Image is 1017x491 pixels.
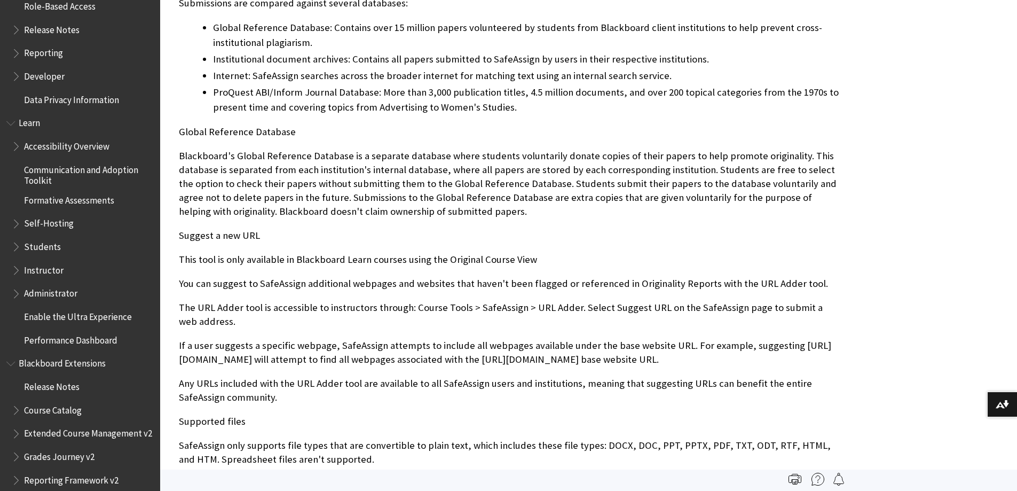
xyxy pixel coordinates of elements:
span: Release Notes [24,21,80,35]
span: Students [24,238,61,252]
li: Internet: SafeAssign searches across the broader internet for matching text using an internal sea... [213,68,841,83]
p: If a user suggests a specific webpage, SafeAssign attempts to include all webpages available unde... [179,339,841,367]
li: Global Reference Database: Contains over 15 million papers volunteered by students from Blackboar... [213,20,841,50]
span: Release Notes [24,378,80,392]
li: ProQuest ABI/Inform Journal Database: More than 3,000 publication titles, 4.5 million documents, ... [213,85,841,115]
span: Learn [19,114,40,129]
img: Print [789,473,801,486]
span: Performance Dashboard [24,331,117,346]
span: Blackboard Extensions [19,355,106,369]
span: Reporting [24,44,63,59]
p: Blackboard's Global Reference Database is a separate database where students voluntarily donate c... [179,149,841,219]
span: Instructor [24,261,64,276]
nav: Book outline for Blackboard Learn Help [6,114,154,349]
p: Any URLs included with the URL Adder tool are available to all SafeAssign users and institutions,... [179,377,841,404]
p: The URL Adder tool is accessible to instructors through: Course Tools > SafeAssign > URL Adder. S... [179,301,841,329]
p: Suggest a new URL [179,229,841,243]
li: Institutional document archives: Contains all papers submitted to SafeAssign by users in their re... [213,52,841,67]
p: SafeAssign only supports file types that are convertible to plain text, which includes these file... [179,439,841,466]
span: Administrator [24,285,77,299]
p: Global Reference Database [179,125,841,139]
p: This tool is only available in Blackboard Learn courses using the Original Course View [179,253,841,267]
span: Reporting Framework v2 [24,471,119,486]
span: Formative Assessments [24,191,114,206]
span: Communication and Adoption Toolkit [24,161,153,186]
span: Developer [24,67,65,82]
span: Data Privacy Information [24,91,119,105]
span: Enable the Ultra Experience [24,308,132,322]
span: Grades Journey v2 [24,448,94,462]
p: You can suggest to SafeAssign additional webpages and websites that haven't been flagged or refer... [179,277,841,291]
span: Accessibility Overview [24,137,109,152]
span: Course Catalog [24,401,82,416]
span: Extended Course Management v2 [24,425,152,439]
p: Supported files [179,415,841,428]
img: More help [811,473,824,486]
img: Follow this page [832,473,845,486]
span: Self-Hosting [24,215,74,229]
